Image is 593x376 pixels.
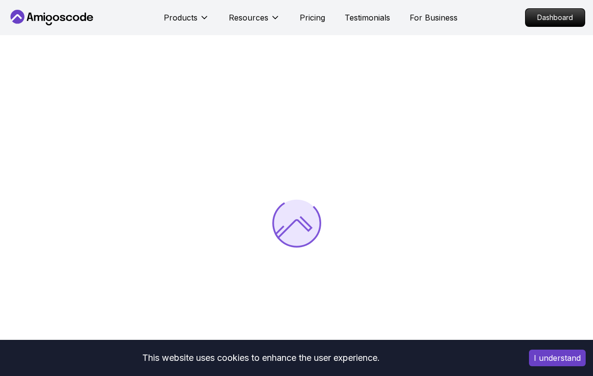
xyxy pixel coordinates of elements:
iframe: chat widget [532,315,593,361]
button: Accept cookies [529,350,586,366]
a: Pricing [300,12,325,23]
a: Dashboard [525,8,585,27]
button: Resources [229,12,280,31]
a: For Business [410,12,458,23]
button: Products [164,12,209,31]
p: Resources [229,12,268,23]
p: Products [164,12,198,23]
div: This website uses cookies to enhance the user experience. [7,347,514,369]
a: Testimonials [345,12,390,23]
p: Dashboard [526,9,585,26]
